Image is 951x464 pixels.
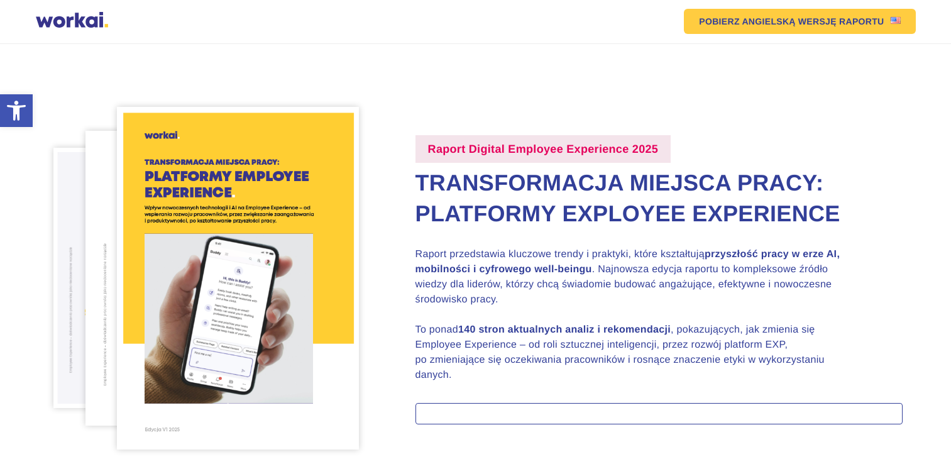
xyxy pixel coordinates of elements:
img: DEX-PL-2024-v2-cover.png [117,107,359,450]
em: POBIERZ ANGIELSKĄ [699,17,796,26]
img: stona-8-raport-Digital-Employee-Experience-2024.png [85,131,294,426]
strong: 140 stron aktualnych analiz i rekomendacji [458,324,671,335]
a: POBIERZ ANGIELSKĄWERSJĘ RAPORTUUS flag [684,9,915,34]
img: stona-30-raport-Digital-Employee-Experience-2024.png [53,148,238,408]
h2: Transformacja miejsca pracy: Platformy Exployee Experience [415,168,903,229]
label: Raport Digital Employee Experience 2025 [415,135,671,163]
p: Raport przedstawia kluczowe trendy i praktyki, które kształtują . Najnowsza edycja raportu to kom... [415,247,855,383]
img: US flag [891,17,901,24]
